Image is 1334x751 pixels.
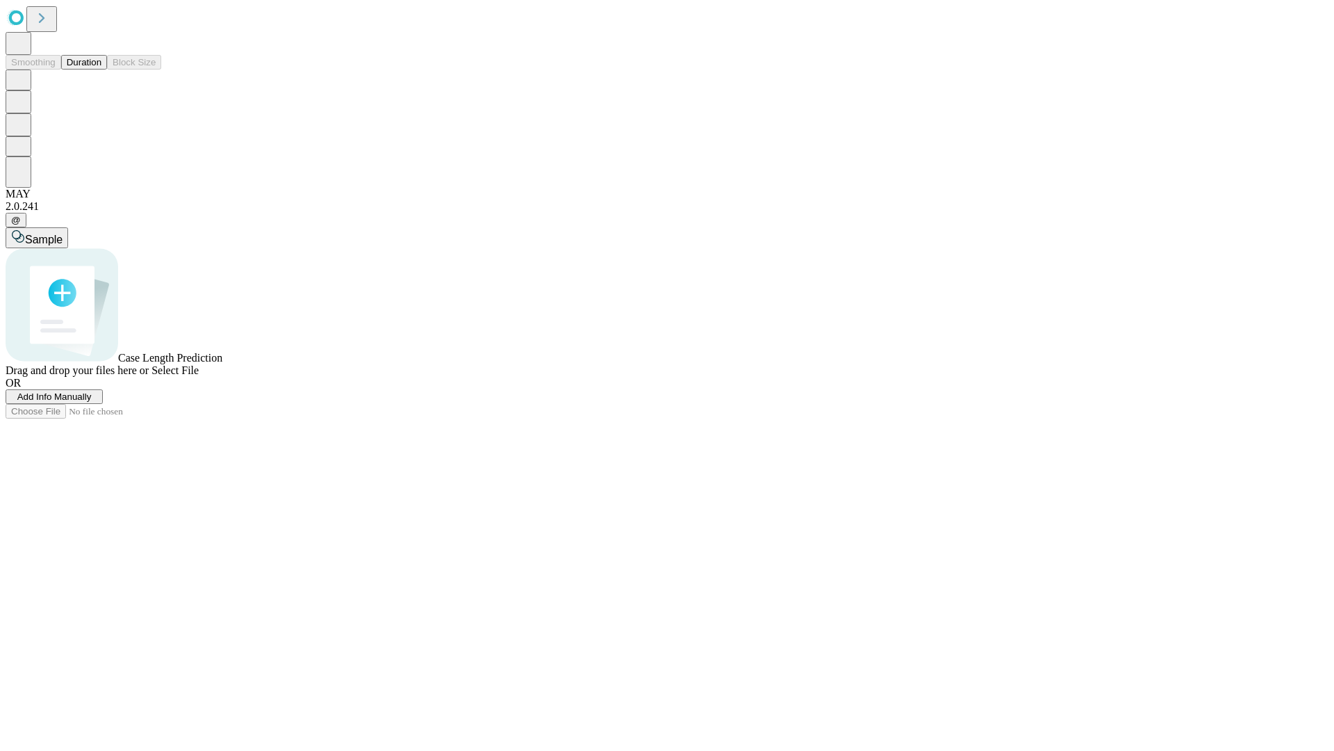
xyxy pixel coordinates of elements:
[61,55,107,70] button: Duration
[6,200,1328,213] div: 2.0.241
[6,377,21,389] span: OR
[6,389,103,404] button: Add Info Manually
[6,188,1328,200] div: MAY
[11,215,21,225] span: @
[6,227,68,248] button: Sample
[151,364,199,376] span: Select File
[17,391,92,402] span: Add Info Manually
[6,213,26,227] button: @
[6,55,61,70] button: Smoothing
[25,234,63,245] span: Sample
[6,364,149,376] span: Drag and drop your files here or
[107,55,161,70] button: Block Size
[118,352,222,364] span: Case Length Prediction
